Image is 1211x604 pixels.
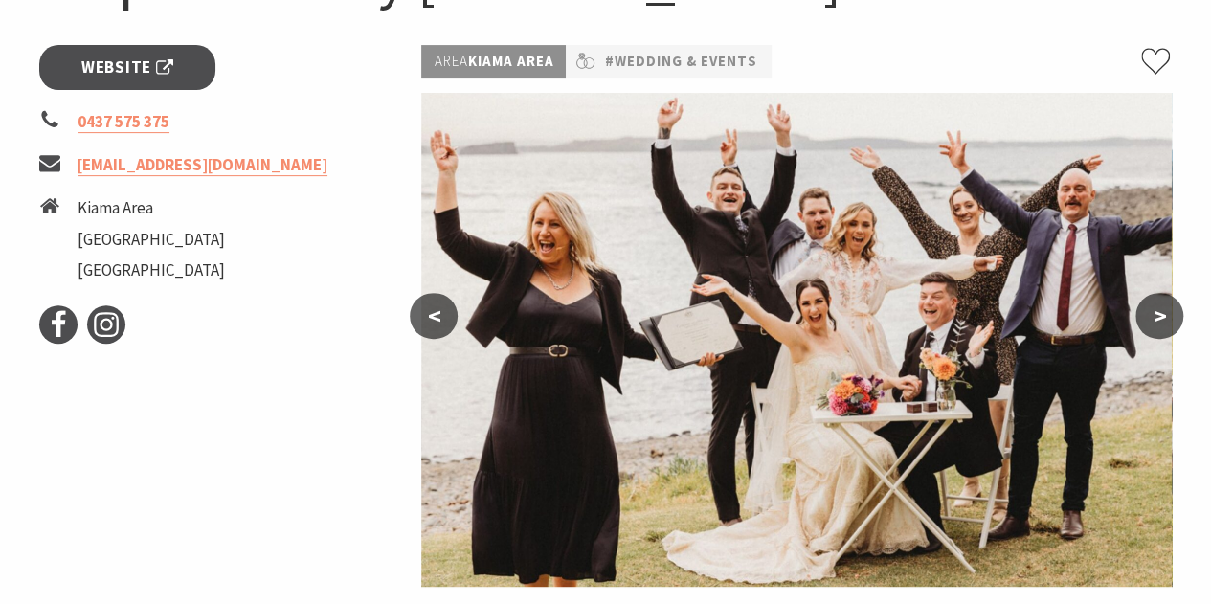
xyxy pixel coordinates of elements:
[604,50,756,74] a: #Wedding & Events
[1135,293,1183,339] button: >
[78,111,169,133] a: 0437 575 375
[78,227,225,253] li: [GEOGRAPHIC_DATA]
[39,45,216,90] a: Website
[410,293,458,339] button: <
[78,257,225,283] li: [GEOGRAPHIC_DATA]
[421,45,566,78] p: Kiama Area
[78,154,327,176] a: [EMAIL_ADDRESS][DOMAIN_NAME]
[434,52,467,70] span: Area
[78,195,225,221] li: Kiama Area
[81,55,173,80] span: Website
